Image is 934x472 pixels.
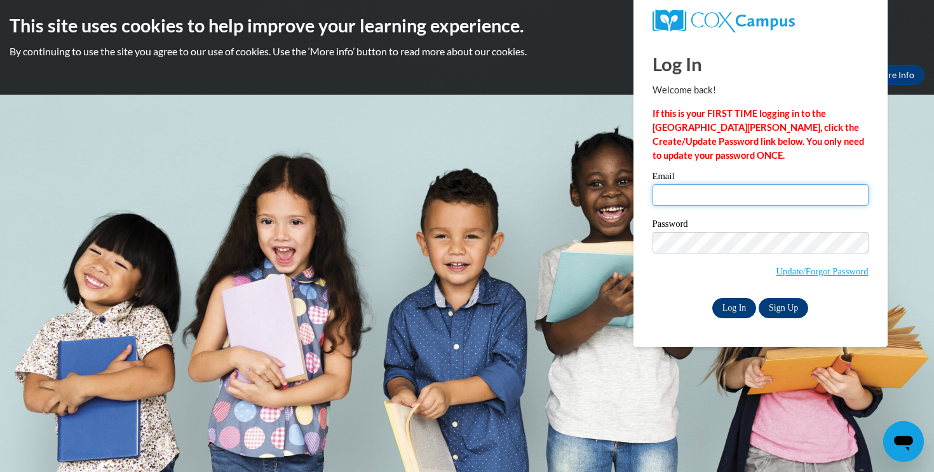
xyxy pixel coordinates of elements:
label: Email [653,172,869,184]
a: COX Campus [653,10,869,32]
p: Welcome back! [653,83,869,97]
p: By continuing to use the site you agree to our use of cookies. Use the ‘More info’ button to read... [10,44,924,58]
a: More Info [865,65,924,85]
strong: If this is your FIRST TIME logging in to the [GEOGRAPHIC_DATA][PERSON_NAME], click the Create/Upd... [653,108,864,161]
img: COX Campus [653,10,795,32]
label: Password [653,219,869,232]
h1: Log In [653,51,869,77]
a: Sign Up [759,298,808,318]
input: Log In [712,298,757,318]
h2: This site uses cookies to help improve your learning experience. [10,13,924,38]
iframe: Button to launch messaging window [883,421,924,462]
a: Update/Forgot Password [776,266,868,276]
